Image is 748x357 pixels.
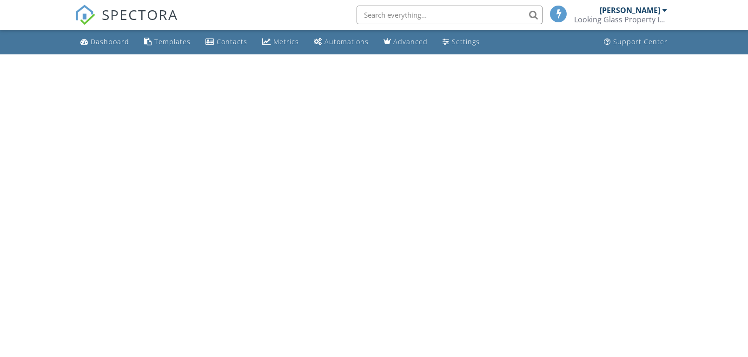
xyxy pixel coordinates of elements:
[393,37,428,46] div: Advanced
[91,37,129,46] div: Dashboard
[258,33,303,51] a: Metrics
[202,33,251,51] a: Contacts
[102,5,178,24] span: SPECTORA
[75,5,95,25] img: The Best Home Inspection Software - Spectora
[324,37,369,46] div: Automations
[452,37,480,46] div: Settings
[600,33,671,51] a: Support Center
[574,15,667,24] div: Looking Glass Property Inspections, LLC.
[439,33,483,51] a: Settings
[600,6,660,15] div: [PERSON_NAME]
[273,37,299,46] div: Metrics
[380,33,431,51] a: Advanced
[140,33,194,51] a: Templates
[154,37,191,46] div: Templates
[217,37,247,46] div: Contacts
[310,33,372,51] a: Automations (Basic)
[77,33,133,51] a: Dashboard
[75,13,178,32] a: SPECTORA
[357,6,543,24] input: Search everything...
[613,37,668,46] div: Support Center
